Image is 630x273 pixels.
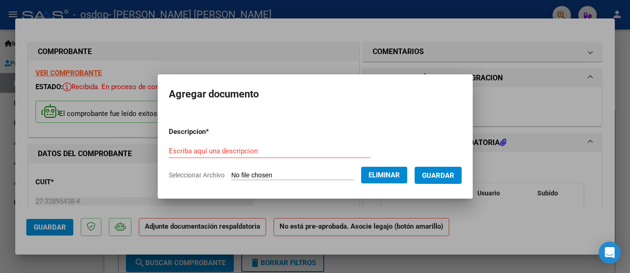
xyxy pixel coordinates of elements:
h2: Agregar documento [169,85,462,103]
p: Descripcion [169,127,257,137]
div: Open Intercom Messenger [599,242,621,264]
span: Seleccionar Archivo [169,171,225,179]
span: Guardar [422,171,454,180]
button: Guardar [415,167,462,184]
button: Eliminar [361,167,407,183]
span: Eliminar [368,171,400,179]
